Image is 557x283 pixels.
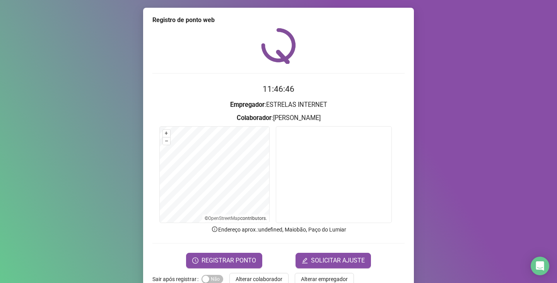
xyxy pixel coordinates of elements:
[302,257,308,264] span: edit
[237,114,272,122] strong: Colaborador
[205,216,267,221] li: © contributors.
[163,137,170,145] button: –
[186,253,262,268] button: REGISTRAR PONTO
[261,28,296,64] img: QRPoint
[202,256,256,265] span: REGISTRAR PONTO
[152,100,405,110] h3: : ESTRELAS INTERNET
[208,216,240,221] a: OpenStreetMap
[163,130,170,137] button: +
[311,256,365,265] span: SOLICITAR AJUSTE
[230,101,265,108] strong: Empregador
[152,15,405,25] div: Registro de ponto web
[263,84,294,94] time: 11:46:46
[531,257,549,275] div: Open Intercom Messenger
[211,226,218,233] span: info-circle
[296,253,371,268] button: editSOLICITAR AJUSTE
[152,113,405,123] h3: : [PERSON_NAME]
[192,257,198,264] span: clock-circle
[152,225,405,234] p: Endereço aprox. : undefined, Maiobão, Paço do Lumiar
